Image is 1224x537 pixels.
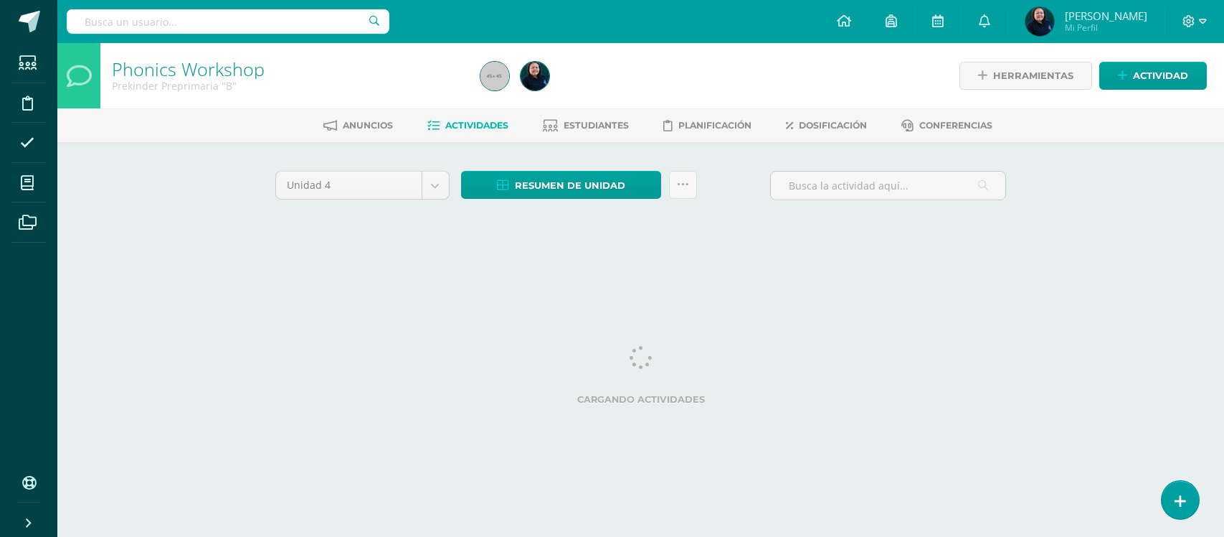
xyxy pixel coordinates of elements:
[67,9,389,34] input: Busca un usuario...
[521,62,549,90] img: 025a7cf4a908f3c26f6a181e68158fd9.png
[663,114,751,137] a: Planificación
[1025,7,1054,36] img: 025a7cf4a908f3c26f6a181e68158fd9.png
[1133,62,1188,89] span: Actividad
[276,172,449,199] a: Unidad 4
[445,120,508,131] span: Actividades
[1099,62,1207,90] a: Actividad
[799,120,867,131] span: Dosificación
[543,114,629,137] a: Estudiantes
[112,59,463,79] h1: Phonics Workshop
[564,120,629,131] span: Estudiantes
[515,172,625,199] span: Resumen de unidad
[323,114,393,137] a: Anuncios
[112,79,463,93] div: Prekinder Preprimaria 'B'
[427,114,508,137] a: Actividades
[786,114,867,137] a: Dosificación
[480,62,509,90] img: 45x45
[1065,22,1147,34] span: Mi Perfil
[901,114,992,137] a: Conferencias
[343,120,393,131] span: Anuncios
[112,57,265,81] a: Phonics Workshop
[993,62,1073,89] span: Herramientas
[959,62,1092,90] a: Herramientas
[919,120,992,131] span: Conferencias
[287,172,411,199] span: Unidad 4
[275,394,1007,405] label: Cargando actividades
[1065,9,1147,23] span: [PERSON_NAME]
[461,171,661,199] a: Resumen de unidad
[678,120,751,131] span: Planificación
[771,172,1005,200] input: Busca la actividad aquí...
